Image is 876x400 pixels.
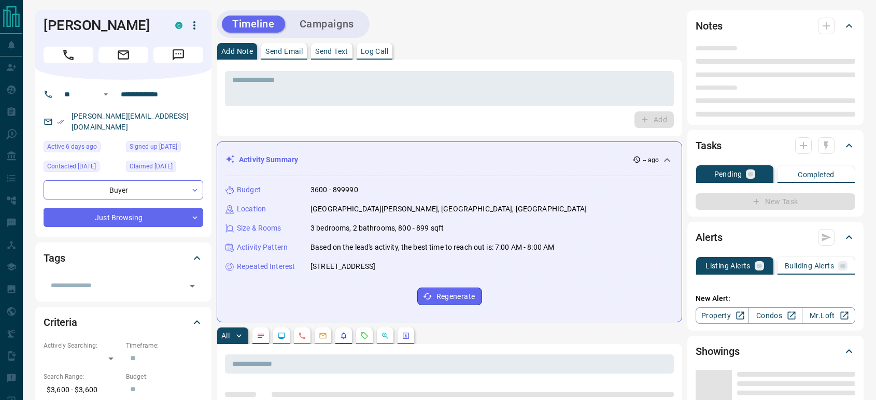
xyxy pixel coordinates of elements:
[696,293,855,304] p: New Alert:
[44,381,121,398] p: $3,600 - $3,600
[237,261,295,272] p: Repeated Interest
[265,48,303,55] p: Send Email
[417,288,482,305] button: Regenerate
[72,112,189,131] a: [PERSON_NAME][EMAIL_ADDRESS][DOMAIN_NAME]
[44,310,203,335] div: Criteria
[310,184,358,195] p: 3600 - 899990
[221,48,253,55] p: Add Note
[237,223,281,234] p: Size & Rooms
[361,48,388,55] p: Log Call
[130,161,173,172] span: Claimed [DATE]
[98,47,148,63] span: Email
[340,332,348,340] svg: Listing Alerts
[696,133,855,158] div: Tasks
[696,307,749,324] a: Property
[310,261,375,272] p: [STREET_ADDRESS]
[126,161,203,175] div: Wed Aug 06 2025
[237,184,261,195] p: Budget
[44,17,160,34] h1: [PERSON_NAME]
[696,343,740,360] h2: Showings
[175,22,182,29] div: condos.ca
[44,314,77,331] h2: Criteria
[44,246,203,270] div: Tags
[100,88,112,101] button: Open
[221,332,230,339] p: All
[748,307,802,324] a: Condos
[802,307,855,324] a: Mr.Loft
[402,332,410,340] svg: Agent Actions
[126,372,203,381] p: Budget:
[126,341,203,350] p: Timeframe:
[44,208,203,227] div: Just Browsing
[696,225,855,250] div: Alerts
[696,18,723,34] h2: Notes
[153,47,203,63] span: Message
[310,204,587,215] p: [GEOGRAPHIC_DATA][PERSON_NAME], [GEOGRAPHIC_DATA], [GEOGRAPHIC_DATA]
[298,332,306,340] svg: Calls
[47,141,97,152] span: Active 6 days ago
[239,154,298,165] p: Activity Summary
[44,141,121,155] div: Wed Aug 06 2025
[696,339,855,364] div: Showings
[225,150,673,169] div: Activity Summary-- ago
[714,170,742,178] p: Pending
[705,262,751,269] p: Listing Alerts
[310,242,554,253] p: Based on the lead's activity, the best time to reach out is: 7:00 AM - 8:00 AM
[277,332,286,340] svg: Lead Browsing Activity
[44,250,65,266] h2: Tags
[360,332,369,340] svg: Requests
[696,137,722,154] h2: Tasks
[798,171,835,178] p: Completed
[315,48,348,55] p: Send Text
[237,242,288,253] p: Activity Pattern
[643,155,659,165] p: -- ago
[237,204,266,215] p: Location
[696,13,855,38] div: Notes
[44,180,203,199] div: Buyer
[222,16,285,33] button: Timeline
[381,332,389,340] svg: Opportunities
[130,141,177,152] span: Signed up [DATE]
[185,279,200,293] button: Open
[257,332,265,340] svg: Notes
[47,161,96,172] span: Contacted [DATE]
[126,141,203,155] div: Wed Aug 06 2025
[696,229,723,246] h2: Alerts
[44,372,121,381] p: Search Range:
[44,47,93,63] span: Call
[289,16,364,33] button: Campaigns
[57,118,64,125] svg: Email Verified
[785,262,834,269] p: Building Alerts
[319,332,327,340] svg: Emails
[44,341,121,350] p: Actively Searching:
[44,161,121,175] div: Wed Aug 06 2025
[310,223,444,234] p: 3 bedrooms, 2 bathrooms, 800 - 899 sqft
